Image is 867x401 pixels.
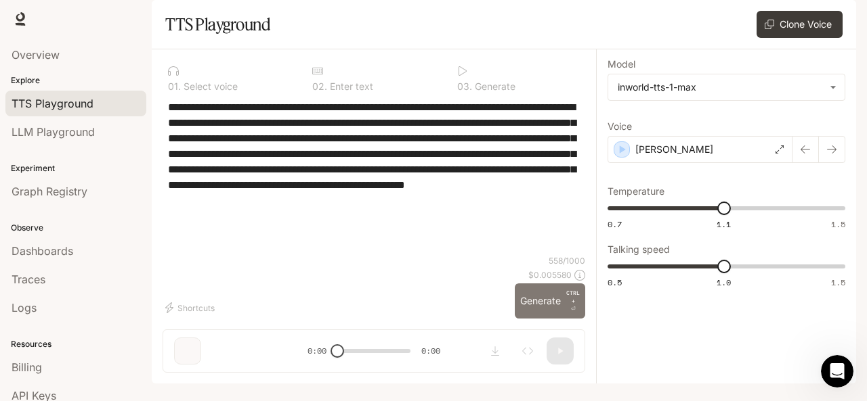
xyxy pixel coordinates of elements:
[168,82,181,91] p: 0 1 .
[608,60,635,69] p: Model
[608,245,670,254] p: Talking speed
[457,82,472,91] p: 0 3 .
[608,277,622,288] span: 0.5
[608,187,664,196] p: Temperature
[757,11,843,38] button: Clone Voice
[831,218,845,230] span: 1.5
[608,122,632,131] p: Voice
[181,82,238,91] p: Select voice
[635,143,713,156] p: [PERSON_NAME]
[717,277,731,288] span: 1.0
[165,11,270,38] h1: TTS Playground
[608,74,845,100] div: inworld-tts-1-max
[327,82,373,91] p: Enter text
[515,283,585,319] button: GenerateCTRL +⏎
[163,297,220,319] button: Shortcuts
[312,82,327,91] p: 0 2 .
[472,82,515,91] p: Generate
[566,289,580,313] p: ⏎
[618,80,823,94] div: inworld-tts-1-max
[608,218,622,230] span: 0.7
[717,218,731,230] span: 1.1
[831,277,845,288] span: 1.5
[566,289,580,305] p: CTRL +
[821,355,853,387] iframe: Intercom live chat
